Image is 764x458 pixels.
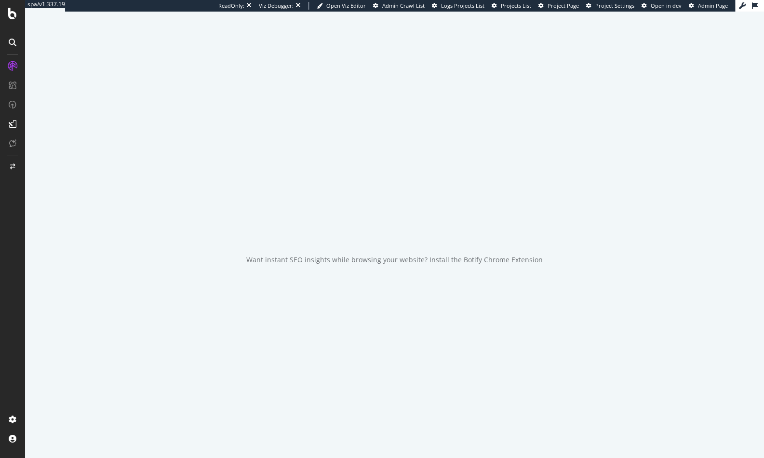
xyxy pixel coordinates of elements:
[382,2,425,9] span: Admin Crawl List
[698,2,728,9] span: Admin Page
[373,2,425,10] a: Admin Crawl List
[501,2,531,9] span: Projects List
[538,2,579,10] a: Project Page
[441,2,484,9] span: Logs Projects List
[432,2,484,10] a: Logs Projects List
[218,2,244,10] div: ReadOnly:
[548,2,579,9] span: Project Page
[259,2,294,10] div: Viz Debugger:
[586,2,634,10] a: Project Settings
[326,2,366,9] span: Open Viz Editor
[246,255,543,265] div: Want instant SEO insights while browsing your website? Install the Botify Chrome Extension
[360,205,429,240] div: animation
[642,2,682,10] a: Open in dev
[689,2,728,10] a: Admin Page
[595,2,634,9] span: Project Settings
[651,2,682,9] span: Open in dev
[492,2,531,10] a: Projects List
[317,2,366,10] a: Open Viz Editor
